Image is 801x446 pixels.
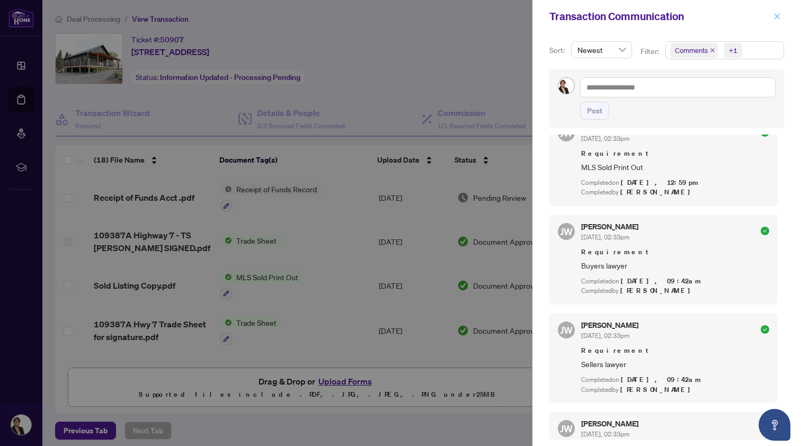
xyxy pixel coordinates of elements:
[620,385,696,394] span: [PERSON_NAME]
[581,188,769,198] div: Completed by
[549,8,770,24] div: Transaction Communication
[581,375,769,385] div: Completed on
[581,358,769,370] span: Sellers lawyer
[675,45,708,56] span: Comments
[581,420,638,427] h5: [PERSON_NAME]
[581,345,769,356] span: Requirement
[729,45,737,56] div: +1
[581,286,769,296] div: Completed by
[581,233,629,241] span: [DATE], 02:33pm
[581,260,769,272] span: Buyers lawyer
[620,188,696,197] span: [PERSON_NAME]
[581,276,769,287] div: Completed on
[581,148,769,159] span: Requirement
[581,178,769,188] div: Completed on
[759,409,790,441] button: Open asap
[773,13,781,20] span: close
[581,247,769,257] span: Requirement
[558,78,574,94] img: Profile Icon
[581,332,629,340] span: [DATE], 02:33pm
[577,42,626,58] span: Newest
[761,325,769,334] span: check-circle
[621,375,702,384] span: [DATE], 09:42am
[580,102,609,120] button: Post
[581,430,629,438] span: [DATE], 02:33pm
[581,161,769,173] span: MLS Sold Print Out
[581,385,769,395] div: Completed by
[560,224,573,239] span: JW
[640,46,661,57] p: Filter:
[620,286,696,295] span: [PERSON_NAME]
[670,43,718,58] span: Comments
[549,44,567,56] p: Sort:
[710,48,715,53] span: close
[761,227,769,235] span: check-circle
[621,276,702,286] span: [DATE], 09:42am
[621,178,700,187] span: [DATE], 12:59pm
[560,421,573,436] span: JW
[560,323,573,337] span: JW
[581,223,638,230] h5: [PERSON_NAME]
[581,322,638,329] h5: [PERSON_NAME]
[581,135,629,142] span: [DATE], 02:33pm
